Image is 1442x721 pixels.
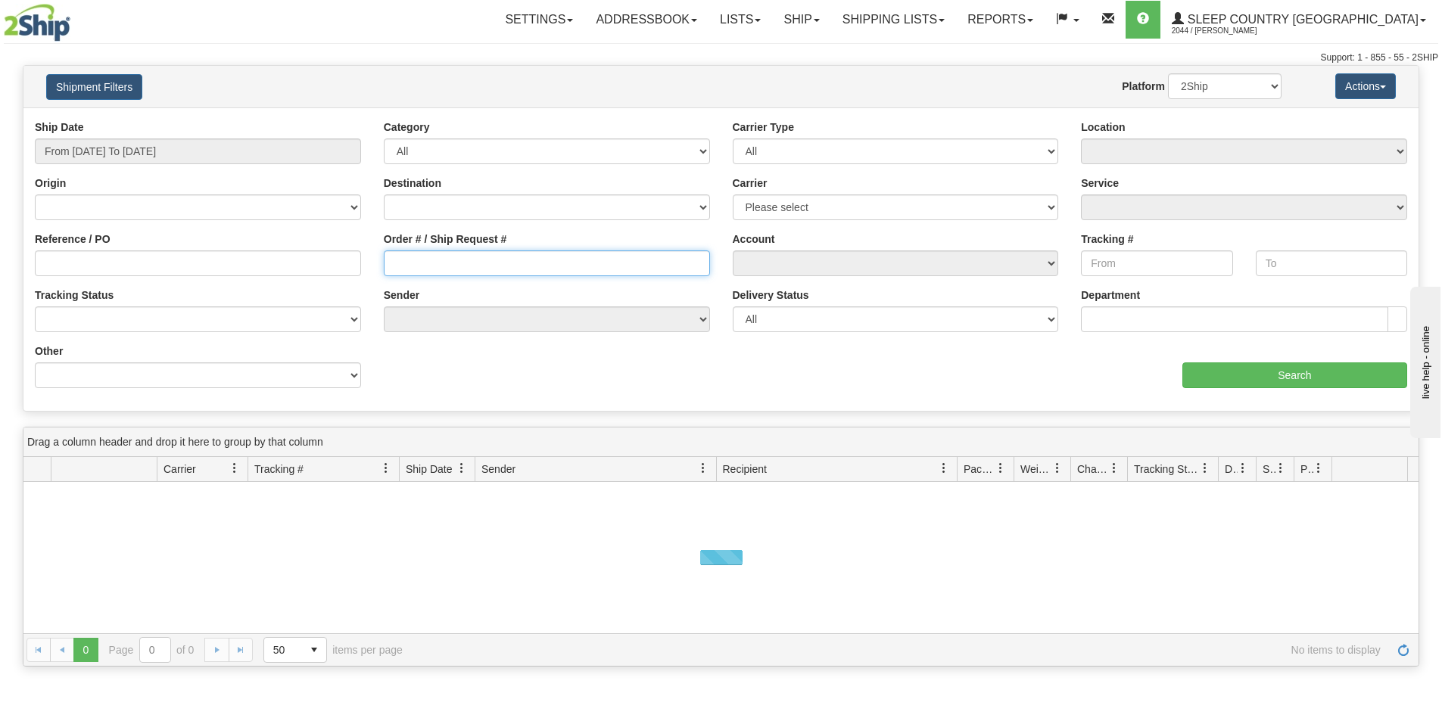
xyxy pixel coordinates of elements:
[1300,462,1313,477] span: Pickup Status
[1256,250,1407,276] input: To
[831,1,956,39] a: Shipping lists
[1335,73,1396,99] button: Actions
[4,51,1438,64] div: Support: 1 - 855 - 55 - 2SHIP
[35,232,111,247] label: Reference / PO
[1045,455,1070,481] a: Weight filter column settings
[1160,1,1437,39] a: Sleep Country [GEOGRAPHIC_DATA] 2044 / [PERSON_NAME]
[4,4,70,42] img: logo2044.jpg
[481,462,515,477] span: Sender
[1268,455,1294,481] a: Shipment Issues filter column settings
[384,232,507,247] label: Order # / Ship Request #
[1081,250,1232,276] input: From
[1182,362,1407,388] input: Search
[254,462,304,477] span: Tracking #
[1192,455,1218,481] a: Tracking Status filter column settings
[584,1,709,39] a: Addressbook
[690,455,716,481] a: Sender filter column settings
[263,637,327,663] span: Page sizes drop down
[35,343,63,359] label: Other
[1077,462,1109,477] span: Charge
[1225,462,1238,477] span: Delivery Status
[956,1,1045,39] a: Reports
[1306,455,1331,481] a: Pickup Status filter column settings
[1081,176,1119,191] label: Service
[1407,283,1440,437] iframe: chat widget
[1230,455,1256,481] a: Delivery Status filter column settings
[449,455,475,481] a: Ship Date filter column settings
[1081,232,1133,247] label: Tracking #
[73,638,98,662] span: Page 0
[373,455,399,481] a: Tracking # filter column settings
[302,638,326,662] span: select
[384,287,419,303] label: Sender
[11,13,140,24] div: live help - online
[964,462,995,477] span: Packages
[494,1,584,39] a: Settings
[35,287,114,303] label: Tracking Status
[424,644,1381,656] span: No items to display
[406,462,452,477] span: Ship Date
[931,455,957,481] a: Recipient filter column settings
[988,455,1014,481] a: Packages filter column settings
[1172,23,1285,39] span: 2044 / [PERSON_NAME]
[1184,13,1419,26] span: Sleep Country [GEOGRAPHIC_DATA]
[46,74,142,100] button: Shipment Filters
[1122,79,1165,94] label: Platform
[164,462,196,477] span: Carrier
[1081,287,1140,303] label: Department
[733,120,794,135] label: Carrier Type
[1020,462,1052,477] span: Weight
[1134,462,1200,477] span: Tracking Status
[709,1,772,39] a: Lists
[1081,120,1125,135] label: Location
[109,637,195,663] span: Page of 0
[23,427,1419,457] div: grid grouping header
[733,287,809,303] label: Delivery Status
[384,176,441,191] label: Destination
[723,462,767,477] span: Recipient
[384,120,430,135] label: Category
[222,455,248,481] a: Carrier filter column settings
[35,120,84,135] label: Ship Date
[273,642,293,657] span: 50
[1391,638,1416,662] a: Refresh
[772,1,830,39] a: Ship
[1101,455,1127,481] a: Charge filter column settings
[35,176,66,191] label: Origin
[1263,462,1275,477] span: Shipment Issues
[263,637,403,663] span: items per page
[733,232,775,247] label: Account
[733,176,768,191] label: Carrier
